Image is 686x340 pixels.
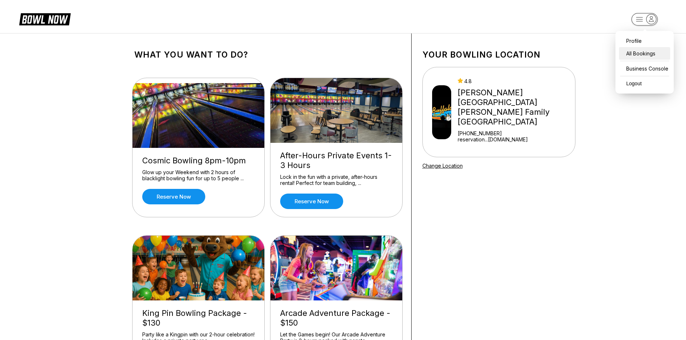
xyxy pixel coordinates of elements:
[280,308,393,328] div: Arcade Adventure Package - $150
[432,85,452,139] img: Buffaloe Lanes Mebane Family Bowling Center
[422,163,463,169] a: Change Location
[270,78,403,143] img: After-Hours Private Events 1-3 Hours
[280,151,393,170] div: After-Hours Private Events 1-3 Hours
[133,236,265,300] img: King Pin Bowling Package - $130
[619,35,670,47] a: Profile
[142,156,255,166] div: Cosmic Bowling 8pm-10pm
[134,50,400,60] h1: What you want to do?
[142,169,255,182] div: Glow up your Weekend with 2 hours of blacklight bowling fun for up to 5 people ...
[422,50,575,60] h1: Your bowling location
[280,194,343,209] a: Reserve now
[619,77,644,90] button: Logout
[133,83,265,148] img: Cosmic Bowling 8pm-10pm
[142,189,205,204] a: Reserve now
[458,136,572,142] a: reservation...[DOMAIN_NAME]
[280,174,393,186] div: Lock in the fun with a private, after-hours rental! Perfect for team building, ...
[619,62,670,75] a: Business Console
[619,47,670,60] a: All Bookings
[458,88,572,127] div: [PERSON_NAME][GEOGRAPHIC_DATA] [PERSON_NAME] Family [GEOGRAPHIC_DATA]
[142,308,255,328] div: King Pin Bowling Package - $130
[270,236,403,300] img: Arcade Adventure Package - $150
[458,130,572,136] div: [PHONE_NUMBER]
[458,78,572,84] div: 4.8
